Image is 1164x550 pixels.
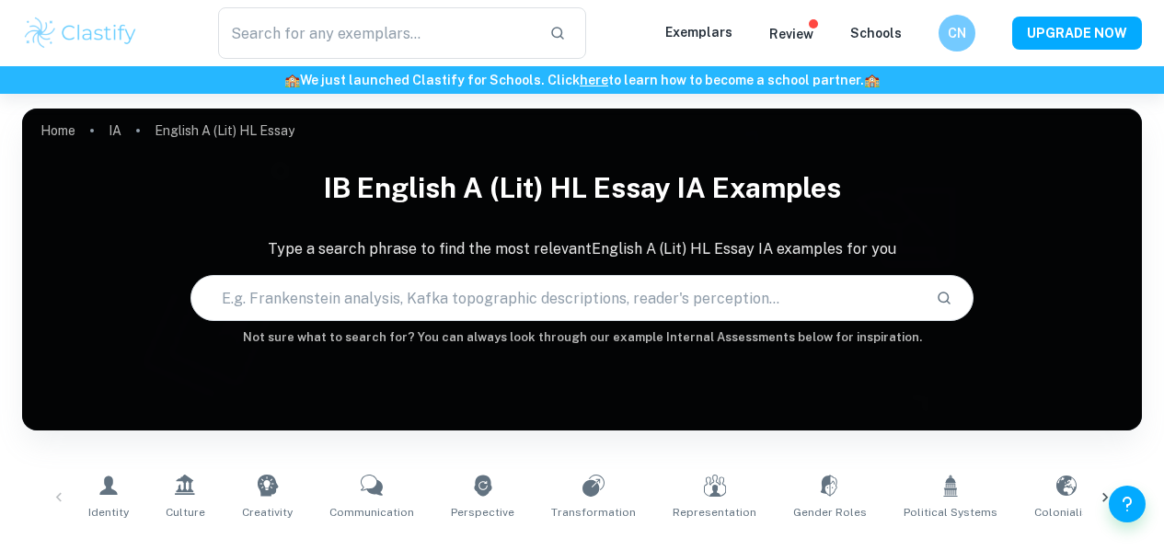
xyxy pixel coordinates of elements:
span: Identity [88,504,129,521]
a: Home [40,118,75,143]
p: Type a search phrase to find the most relevant English A (Lit) HL Essay IA examples for you [22,238,1142,260]
p: Exemplars [665,22,732,42]
h6: Not sure what to search for? You can always look through our example Internal Assessments below f... [22,328,1142,347]
span: Political Systems [904,504,997,521]
span: Gender Roles [793,504,867,521]
button: CN [939,15,975,52]
input: E.g. Frankenstein analysis, Kafka topographic descriptions, reader's perception... [191,272,922,324]
img: Clastify logo [22,15,139,52]
span: Representation [673,504,756,521]
a: Schools [850,26,902,40]
span: Creativity [242,504,293,521]
span: Culture [166,504,205,521]
h6: CN [947,23,968,43]
span: 🏫 [284,73,300,87]
button: Search [928,282,960,314]
input: Search for any exemplars... [218,7,535,59]
button: Help and Feedback [1109,486,1146,522]
span: Communication [329,504,414,521]
p: English A (Lit) HL Essay [155,120,294,141]
h1: IB English A (Lit) HL Essay IA examples [22,160,1142,216]
a: IA [109,118,121,143]
span: Transformation [551,504,636,521]
p: Review [769,24,813,44]
h6: We just launched Clastify for Schools. Click to learn how to become a school partner. [4,70,1160,90]
a: here [580,73,608,87]
span: 🏫 [864,73,880,87]
span: Perspective [451,504,514,521]
button: UPGRADE NOW [1012,17,1142,50]
span: Colonialism [1034,504,1099,521]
